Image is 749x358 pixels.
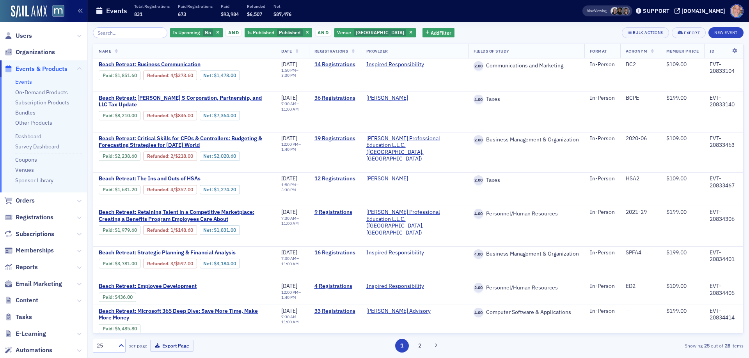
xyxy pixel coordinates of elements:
[281,142,303,152] div: –
[314,135,355,142] a: 19 Registrations
[366,95,415,102] span: Surgent
[366,135,463,162] a: [PERSON_NAME] Professional Education L.L.C. ([GEOGRAPHIC_DATA], [GEOGRAPHIC_DATA])
[99,308,270,321] a: Beach Retreat: Microsoft 365 Deep Dive: Save More Time, Make More Money
[150,340,193,352] button: Export Page
[281,141,298,147] time: 12:00 PM
[316,30,331,36] span: and
[143,71,197,80] div: Refunded: 17 - $185160
[103,72,112,78] a: Paid
[115,153,137,159] span: $2,238.60
[474,249,483,259] span: 4.00
[483,309,571,316] span: Computer Software & Applications
[178,4,213,9] p: Paid Registrations
[147,113,168,118] a: Refunded
[99,209,270,222] a: Beach Retreat: Retaining Talent in a Competitive Marketplace: Creating a Benefits Program Employe...
[15,89,68,96] a: On-Demand Products
[590,209,615,216] div: In-Person
[16,213,53,222] span: Registrations
[170,28,223,38] div: No
[281,282,297,289] span: [DATE]
[708,27,744,38] button: New Event
[203,72,214,78] span: Net :
[314,283,355,290] a: 4 Registrations
[273,11,291,17] span: $87,476
[672,27,706,38] button: Export
[4,32,32,40] a: Users
[314,175,355,182] a: 12 Registrations
[178,11,186,17] span: 673
[314,249,355,256] a: 16 Registrations
[337,29,351,35] span: Venue
[710,249,738,263] div: EVT-20834401
[147,261,170,266] span: :
[684,31,700,35] div: Export
[99,249,236,256] span: Beach Retreat: Strategic Planning & Financial Analysis
[103,294,115,300] span: :
[710,175,738,189] div: EVT-20833467
[366,48,388,54] span: Provider
[103,294,112,300] a: Paid
[47,5,64,18] a: View Homepage
[99,293,136,302] div: Paid: 4 - $43600
[281,256,303,266] div: –
[15,166,34,173] a: Venues
[626,48,648,54] span: Acronym
[103,113,112,118] a: Paid
[147,261,168,266] a: Refunded
[99,71,140,80] div: Paid: 17 - $185160
[666,208,687,215] span: $199.00
[643,7,670,14] div: Support
[147,72,168,78] a: Refunded
[203,153,214,159] span: Net :
[15,177,53,184] a: Sponsor Library
[281,249,297,256] span: [DATE]
[666,135,687,142] span: $109.00
[103,187,115,192] span: :
[366,308,431,315] a: [PERSON_NAME] Advisory
[247,11,262,17] span: $6,507
[474,61,483,71] span: 2.00
[134,11,142,17] span: 831
[356,29,404,35] span: [GEOGRAPHIC_DATA]
[143,111,197,120] div: Refunded: 48 - $821000
[4,263,38,272] a: Reports
[483,177,500,184] span: Taxes
[15,119,52,126] a: Other Products
[16,346,52,354] span: Automations
[93,27,167,38] input: Search…
[103,261,115,266] span: :
[99,324,140,333] div: Paid: 42 - $648580
[99,283,230,290] span: Beach Retreat: Employee Development
[590,61,615,68] div: In-Person
[115,72,137,78] span: $1,851.60
[314,308,355,315] a: 33 Registrations
[97,342,114,350] div: 25
[366,209,463,236] span: Peters Professional Education L.L.C. (Mechanicsville, VA)
[366,249,424,256] a: Inspired Responsibility
[532,342,744,349] div: Showing out of items
[15,99,69,106] a: Subscription Products
[52,5,64,17] img: SailAMX
[103,72,115,78] span: :
[173,29,200,35] span: Is Upcoming
[203,227,214,233] span: Net :
[590,308,615,315] div: In-Person
[11,5,47,18] img: SailAMX
[103,326,112,332] a: Paid
[115,261,137,266] span: $3,781.00
[103,261,112,266] a: Paid
[4,48,55,56] a: Organizations
[175,113,193,118] span: $846.00
[175,227,193,233] span: $148.60
[15,143,59,150] a: Survey Dashboard
[590,175,615,182] div: In-Person
[99,61,270,68] a: Beach Retreat: Business Communication
[281,208,297,215] span: [DATE]
[590,249,615,256] div: In-Person
[590,95,615,102] div: In-Person
[281,146,296,152] time: 1:40 PM
[175,261,193,266] span: $597.00
[474,283,483,293] span: 2.00
[203,113,214,118] span: Net :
